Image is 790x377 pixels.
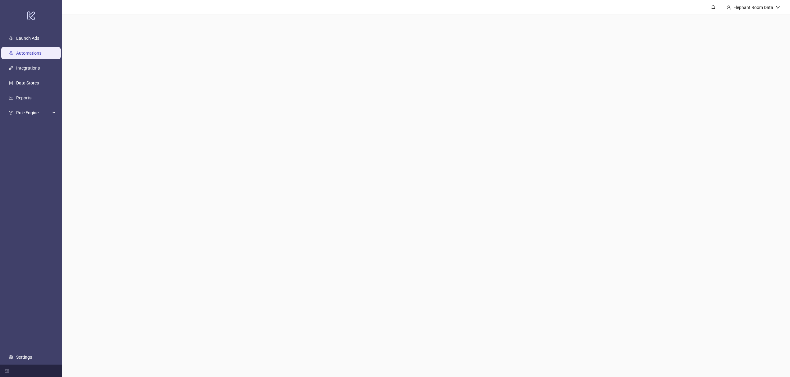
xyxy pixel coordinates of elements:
[9,111,13,115] span: fork
[711,5,715,9] span: bell
[16,51,41,56] a: Automations
[16,36,39,41] a: Launch Ads
[16,95,31,100] a: Reports
[16,355,32,360] a: Settings
[731,4,776,11] div: Elephant Room Data
[776,5,780,10] span: down
[727,5,731,10] span: user
[16,107,50,119] span: Rule Engine
[16,80,39,85] a: Data Stores
[5,369,9,373] span: menu-fold
[16,66,40,70] a: Integrations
